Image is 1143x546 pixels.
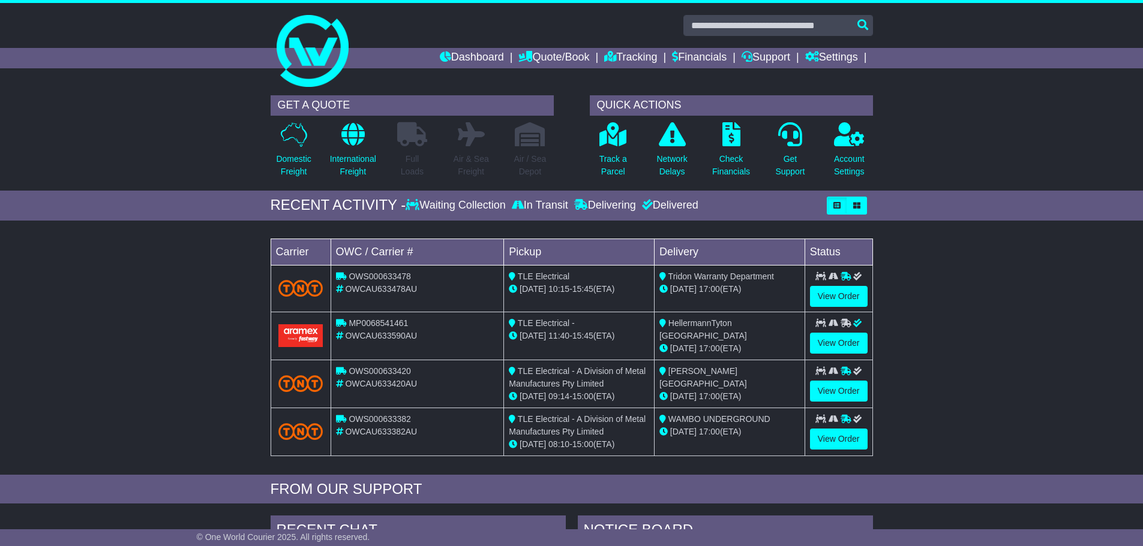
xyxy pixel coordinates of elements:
span: 10:15 [548,284,569,294]
div: - (ETA) [509,390,649,403]
span: 09:14 [548,391,569,401]
span: 08:10 [548,439,569,449]
p: Get Support [775,153,805,178]
img: TNT_Domestic.png [278,423,323,439]
span: Tridon Warranty Department [668,272,774,281]
div: (ETA) [659,390,800,403]
div: Delivered [639,199,698,212]
a: Track aParcel [599,122,628,185]
div: Delivering [571,199,639,212]
p: International Freight [330,153,376,178]
span: OWCAU633382AU [345,427,417,436]
span: OWCAU633590AU [345,331,417,340]
p: Network Delays [656,153,687,178]
div: GET A QUOTE [271,95,554,116]
span: [DATE] [520,284,546,294]
span: [DATE] [520,331,546,340]
span: TLE Electrical - [518,318,575,328]
span: 17:00 [699,391,720,401]
td: Status [805,239,872,265]
p: Check Financials [712,153,750,178]
span: 17:00 [699,284,720,294]
div: (ETA) [659,283,800,295]
span: 17:00 [699,343,720,353]
span: OWS000633420 [349,366,411,376]
img: TNT_Domestic.png [278,375,323,391]
span: OWS000633478 [349,272,411,281]
a: Dashboard [440,48,504,68]
span: 15:00 [572,439,593,449]
div: In Transit [509,199,571,212]
a: View Order [810,333,868,354]
span: 15:00 [572,391,593,401]
td: Delivery [654,239,805,265]
span: TLE Electrical - A Division of Metal Manufactures Pty Limited [509,414,646,436]
span: TLE Electrical - A Division of Metal Manufactures Pty Limited [509,366,646,388]
span: HellermannTyton [GEOGRAPHIC_DATA] [659,318,747,340]
td: Pickup [504,239,655,265]
span: OWS000633382 [349,414,411,424]
span: [DATE] [520,391,546,401]
a: AccountSettings [833,122,865,185]
div: QUICK ACTIONS [590,95,873,116]
a: View Order [810,286,868,307]
a: NetworkDelays [656,122,688,185]
p: Track a Parcel [599,153,627,178]
p: Full Loads [397,153,427,178]
p: Air / Sea Depot [514,153,547,178]
div: FROM OUR SUPPORT [271,481,873,498]
img: TNT_Domestic.png [278,280,323,296]
span: OWCAU633420AU [345,379,417,388]
span: [DATE] [520,439,546,449]
p: Account Settings [834,153,865,178]
a: Financials [672,48,727,68]
div: - (ETA) [509,283,649,295]
a: InternationalFreight [329,122,377,185]
span: MP0068541461 [349,318,408,328]
div: (ETA) [659,426,800,438]
img: Aramex.png [278,324,323,346]
td: OWC / Carrier # [331,239,504,265]
a: GetSupport [775,122,805,185]
a: CheckFinancials [712,122,751,185]
a: DomesticFreight [275,122,311,185]
div: RECENT ACTIVITY - [271,197,406,214]
span: WAMBO UNDERGROUND [668,414,770,424]
a: Support [742,48,790,68]
span: 11:40 [548,331,569,340]
span: [PERSON_NAME] [GEOGRAPHIC_DATA] [659,366,747,388]
span: [DATE] [670,427,697,436]
span: TLE Electrical [518,272,569,281]
span: OWCAU633478AU [345,284,417,294]
div: (ETA) [659,342,800,355]
p: Domestic Freight [276,153,311,178]
div: - (ETA) [509,438,649,451]
a: View Order [810,429,868,450]
span: © One World Courier 2025. All rights reserved. [197,532,370,542]
span: [DATE] [670,284,697,294]
span: 15:45 [572,331,593,340]
a: Settings [805,48,858,68]
span: 17:00 [699,427,720,436]
div: - (ETA) [509,330,649,342]
p: Air & Sea Freight [454,153,489,178]
a: View Order [810,381,868,402]
span: [DATE] [670,343,697,353]
span: 15:45 [572,284,593,294]
a: Tracking [604,48,657,68]
td: Carrier [271,239,331,265]
span: [DATE] [670,391,697,401]
div: Waiting Collection [406,199,508,212]
a: Quote/Book [518,48,589,68]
